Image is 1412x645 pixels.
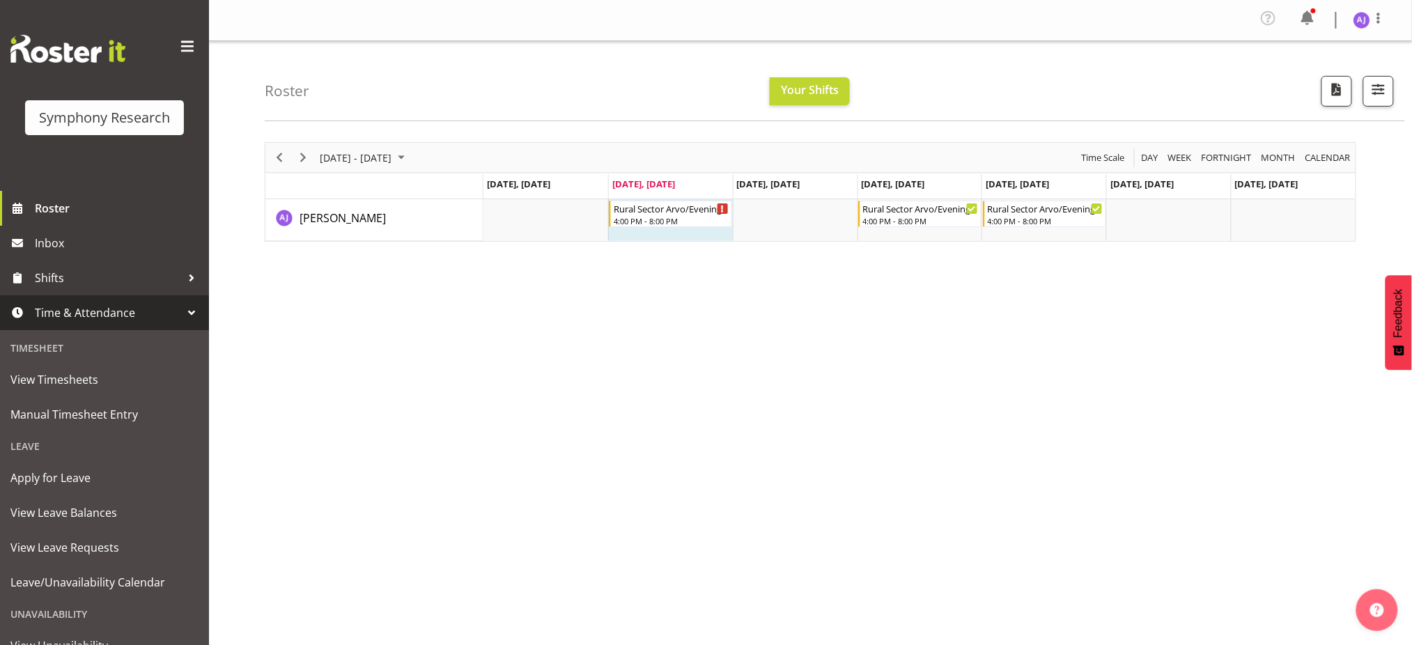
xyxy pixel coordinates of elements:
[10,404,199,425] span: Manual Timesheet Entry
[10,572,199,593] span: Leave/Unavailability Calendar
[291,143,315,172] div: Next
[1200,149,1253,166] span: Fortnight
[1259,149,1298,166] button: Timeline Month
[1304,149,1352,166] span: calendar
[294,149,313,166] button: Next
[265,142,1356,242] div: Timeline Week of September 2, 2025
[863,201,978,215] div: Rural Sector Arvo/Evenings
[3,362,205,397] a: View Timesheets
[3,397,205,432] a: Manual Timesheet Entry
[983,201,1106,227] div: Aditi Jaiswal"s event - Rural Sector Arvo/Evenings Begin From Friday, September 5, 2025 at 4:00:0...
[3,565,205,600] a: Leave/Unavailability Calendar
[1260,149,1297,166] span: Month
[10,502,199,523] span: View Leave Balances
[1235,178,1298,190] span: [DATE], [DATE]
[988,201,1103,215] div: Rural Sector Arvo/Evenings
[858,201,982,227] div: Aditi Jaiswal"s event - Rural Sector Arvo/Evenings Begin From Thursday, September 4, 2025 at 4:00...
[300,210,386,226] a: [PERSON_NAME]
[1303,149,1353,166] button: Month
[318,149,393,166] span: [DATE] - [DATE]
[614,201,729,215] div: Rural Sector Arvo/Evenings
[1166,149,1195,166] button: Timeline Week
[614,215,729,226] div: 4:00 PM - 8:00 PM
[3,600,205,628] div: Unavailability
[863,215,978,226] div: 4:00 PM - 8:00 PM
[1392,289,1405,338] span: Feedback
[3,460,205,495] a: Apply for Leave
[265,83,309,99] h4: Roster
[1353,12,1370,29] img: aditi-jaiswal1830.jpg
[3,432,205,460] div: Leave
[770,77,850,105] button: Your Shifts
[35,267,181,288] span: Shifts
[270,149,289,166] button: Previous
[487,178,550,190] span: [DATE], [DATE]
[1167,149,1193,166] span: Week
[1370,603,1384,617] img: help-xxl-2.png
[483,199,1356,241] table: Timeline Week of September 2, 2025
[35,302,181,323] span: Time & Attendance
[609,201,732,227] div: Aditi Jaiswal"s event - Rural Sector Arvo/Evenings Begin From Tuesday, September 2, 2025 at 4:00:...
[10,35,125,63] img: Rosterit website logo
[1321,76,1352,107] button: Download a PDF of the roster according to the set date range.
[986,178,1049,190] span: [DATE], [DATE]
[1386,275,1412,370] button: Feedback - Show survey
[862,178,925,190] span: [DATE], [DATE]
[1200,149,1255,166] button: Fortnight
[35,198,202,219] span: Roster
[1110,178,1174,190] span: [DATE], [DATE]
[988,215,1103,226] div: 4:00 PM - 8:00 PM
[10,537,199,558] span: View Leave Requests
[3,530,205,565] a: View Leave Requests
[3,495,205,530] a: View Leave Balances
[1363,76,1394,107] button: Filter Shifts
[267,143,291,172] div: Previous
[781,82,839,98] span: Your Shifts
[10,467,199,488] span: Apply for Leave
[35,233,202,254] span: Inbox
[10,369,199,390] span: View Timesheets
[612,178,676,190] span: [DATE], [DATE]
[39,107,170,128] div: Symphony Research
[3,334,205,362] div: Timesheet
[318,149,411,166] button: September 01 - 07, 2025
[265,199,483,241] td: Aditi Jaiswal resource
[1140,149,1160,166] span: Day
[1080,149,1128,166] button: Time Scale
[1080,149,1126,166] span: Time Scale
[737,178,800,190] span: [DATE], [DATE]
[1140,149,1161,166] button: Timeline Day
